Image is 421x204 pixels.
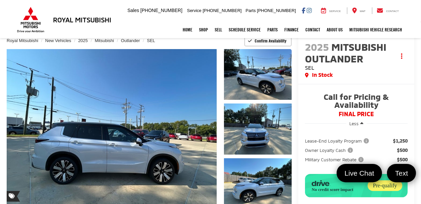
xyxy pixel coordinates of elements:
[140,8,182,13] span: [PHONE_NUMBER]
[341,169,378,178] span: Live Chat
[147,38,155,43] a: SEL
[224,49,292,100] a: Expand Photo 1
[244,35,292,46] button: Confirm Availability
[302,21,324,38] a: Contact
[45,38,71,43] a: New Vehicles
[78,38,88,43] a: 2025
[302,8,305,13] a: Facebook: Click to visit our Facebook page
[16,7,46,33] img: Mitsubishi
[392,169,411,178] span: Text
[387,164,416,182] a: Text
[386,10,399,13] span: Contact
[305,147,354,154] span: Owner Loyalty Cash
[305,147,355,154] button: Owner Loyalty Cash
[401,53,402,59] span: dropdown dots
[7,191,20,202] span: Special
[305,156,366,163] button: Military Customer Rebate
[95,38,114,43] a: Mitsubishi
[305,64,314,71] span: SEL
[187,8,201,13] span: Service
[350,121,359,126] span: Less
[372,7,404,14] a: Contact
[305,138,370,144] span: Lease-End Loyalty Program
[246,8,256,13] span: Parts
[305,138,371,144] button: Lease-End Loyalty Program
[127,8,139,13] span: Sales
[324,21,346,38] a: About Us
[316,7,346,14] a: Service
[223,48,292,100] img: 2025 Mitsubishi Outlander SEL
[397,156,408,163] span: $500
[281,21,302,38] a: Finance
[305,41,329,53] span: 2025
[255,38,286,43] span: Confirm Availability
[305,156,365,163] span: Military Customer Rebate
[397,147,408,154] span: $500
[396,50,408,62] button: Actions
[53,16,111,23] h3: Royal Mitsubishi
[180,21,196,38] a: Home
[347,7,370,14] a: Map
[312,71,333,79] span: In Stock
[393,138,408,144] span: $1,250
[337,164,382,182] a: Live Chat
[257,8,296,13] span: [PHONE_NUMBER]
[329,10,341,13] span: Service
[203,8,242,13] span: [PHONE_NUMBER]
[305,111,408,118] span: FINAL PRICE
[307,8,312,13] a: Instagram: Click to visit our Instagram page
[226,21,264,38] a: Schedule Service: Opens in a new tab
[264,21,281,38] a: Parts: Opens in a new tab
[346,118,367,130] button: Less
[346,21,406,38] a: Mitsubishi Vehicle Research
[7,38,38,43] a: Royal Mitsubishi
[224,104,292,154] a: Expand Photo 2
[223,103,292,155] img: 2025 Mitsubishi Outlander SEL
[121,38,140,43] a: Outlander
[196,21,212,38] a: Shop
[212,21,226,38] a: Sell
[305,41,386,64] span: Mitsubishi Outlander
[305,93,408,111] span: Call for Pricing & Availability
[360,10,365,13] span: Map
